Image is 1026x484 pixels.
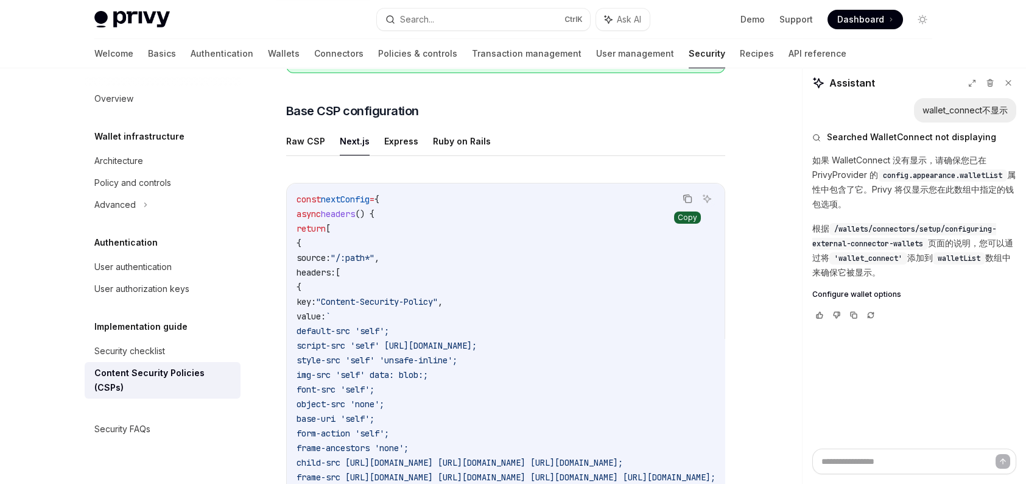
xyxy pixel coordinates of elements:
[297,311,326,322] span: value:
[94,91,133,106] div: Overview
[472,39,582,68] a: Transaction management
[297,252,331,263] span: source:
[286,127,325,155] button: Raw CSP
[297,457,623,468] span: child-src [URL][DOMAIN_NAME] [URL][DOMAIN_NAME] [URL][DOMAIN_NAME];
[740,39,774,68] a: Recipes
[321,194,370,205] span: nextConfig
[617,13,641,26] span: Ask AI
[297,267,336,278] span: headers:
[336,267,340,278] span: [
[996,454,1010,469] button: Send message
[297,384,374,395] span: font-src 'self';
[94,129,184,144] h5: Wallet infrastructure
[316,296,438,307] span: "Content-Security-Policy"
[378,39,457,68] a: Policies & controls
[85,278,241,300] a: User authorization keys
[94,422,150,436] div: Security FAQs
[355,208,374,219] span: () {
[340,127,370,155] button: Next.js
[297,472,715,483] span: frame-src [URL][DOMAIN_NAME] [URL][DOMAIN_NAME] [URL][DOMAIN_NAME] [URL][DOMAIN_NAME];
[94,260,172,274] div: User authentication
[374,194,379,205] span: {
[297,208,321,219] span: async
[85,256,241,278] a: User authentication
[94,235,158,250] h5: Authentication
[374,252,379,263] span: ,
[779,13,813,26] a: Support
[94,176,171,190] div: Policy and controls
[689,39,725,68] a: Security
[297,399,384,410] span: object-src 'none';
[314,39,364,68] a: Connectors
[297,194,321,205] span: const
[789,39,846,68] a: API reference
[812,290,1016,299] a: Configure wallet options
[834,254,902,263] span: 'wallet_connect'
[331,252,374,263] span: "/:path*"
[94,366,233,395] div: Content Security Policies (CSPs)
[85,340,241,362] a: Security checklist
[596,9,650,30] button: Ask AI
[297,340,477,351] span: script-src 'self' [URL][DOMAIN_NAME];
[740,13,765,26] a: Demo
[384,127,418,155] button: Express
[297,355,457,366] span: style-src 'self' 'unsafe-inline';
[268,39,300,68] a: Wallets
[85,362,241,399] a: Content Security Policies (CSPs)
[370,194,374,205] span: =
[297,223,326,234] span: return
[812,290,901,299] span: Configure wallet options
[938,254,980,263] span: walletList
[377,9,590,30] button: Search...CtrlK
[829,76,875,90] span: Assistant
[326,311,331,322] span: `
[837,13,884,26] span: Dashboard
[286,102,419,119] span: Base CSP configuration
[297,326,389,336] span: default-src 'self';
[883,171,1002,180] span: config.appearance.walletList
[85,150,241,172] a: Architecture
[827,131,996,143] span: Searched WalletConnect not displaying
[438,296,443,307] span: ,
[699,191,715,207] button: Ask AI
[433,127,491,155] button: Ruby on Rails
[812,131,1016,143] button: Searched WalletConnect not displaying
[85,88,241,110] a: Overview
[297,238,301,249] span: {
[94,198,136,212] div: Advanced
[94,11,170,28] img: light logo
[94,282,189,296] div: User authorization keys
[812,224,996,249] span: /wallets/connectors/setup/configuring-external-connector-wallets
[297,296,316,307] span: key:
[85,172,241,194] a: Policy and controls
[297,282,301,293] span: {
[94,344,165,358] div: Security checklist
[297,369,428,380] span: img-src 'self' data: blob:;
[326,223,331,234] span: [
[297,443,409,454] span: frame-ancestors 'none';
[596,39,674,68] a: User management
[913,10,932,29] button: Toggle dark mode
[321,208,355,219] span: headers
[94,319,188,334] h5: Implementation guide
[812,153,1016,212] p: 如果 WalletConnect 没有显示，请确保您已在 PrivyProvider 的 属性中包含了它。Privy 将仅显示您在此数组中指定的钱包选项。
[827,10,903,29] a: Dashboard
[191,39,253,68] a: Authentication
[680,191,695,207] button: Copy the contents from the code block
[148,39,176,68] a: Basics
[297,413,374,424] span: base-uri 'self';
[564,15,583,24] span: Ctrl K
[922,104,1008,116] div: wallet_connect不显示
[94,39,133,68] a: Welcome
[94,154,143,168] div: Architecture
[400,12,434,27] div: Search...
[674,212,701,224] div: Copy
[297,428,389,439] span: form-action 'self';
[85,418,241,440] a: Security FAQs
[812,221,1016,280] p: 根据 页面的说明，您可以通过将 添加到 数组中来确保它被显示。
